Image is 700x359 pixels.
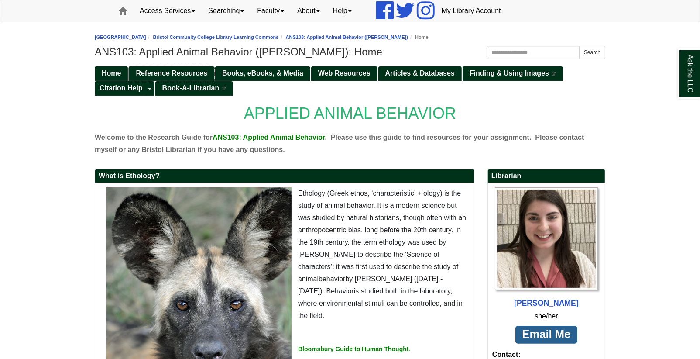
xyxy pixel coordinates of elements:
[221,87,226,91] i: This link opens in a new window
[492,310,600,322] div: she/her
[153,35,279,40] a: Bristol Community College Library Learning Commons
[331,287,353,295] span: ehavior
[95,33,605,41] nav: breadcrumb
[495,187,598,290] img: Profile Photo
[492,297,600,310] div: [PERSON_NAME]
[470,69,549,77] span: Finding & Using Images
[95,134,213,141] span: Welcome to the Research Guide for
[95,66,128,81] a: Home
[492,187,600,310] a: Profile Photo [PERSON_NAME]
[213,134,325,141] span: ANS103: Applied Animal Behavior
[515,326,577,344] a: Email Me
[222,69,303,77] span: Books, eBooks, & Media
[162,84,220,92] span: Book-A-Librarian
[100,84,143,92] span: Citation Help
[95,66,605,95] div: Guide Pages
[463,66,563,81] a: Finding & Using Images
[95,134,584,153] span: . Please contact myself or any Bristol Librarian if you have any questions.
[298,345,409,352] a: Bloomsbury Guide to Human Thought
[95,35,146,40] a: [GEOGRAPHIC_DATA]
[579,46,605,59] button: Search
[102,69,121,77] span: Home
[378,66,462,81] a: Articles & Databases
[409,345,411,352] span: .
[129,66,214,81] a: Reference Resources
[408,33,429,41] li: Home
[551,72,556,76] i: This link opens in a new window
[215,66,310,81] a: Books, eBooks, & Media
[95,81,145,96] a: Citation Help
[298,190,466,319] span: Ethology (Greek ethos, ‘characteristic’ + ology) is the study of animal behavior. It is a modern ...
[155,81,233,96] a: Book-A-Librarian
[136,69,207,77] span: Reference Resources
[385,69,455,77] span: Articles & Databases
[311,66,377,81] a: Web Resources
[325,134,530,141] span: . Please use this guide to find resources for your assignment
[488,169,605,183] h2: Librarian
[318,69,371,77] span: Web Resources
[319,275,345,283] span: behavior
[244,104,456,122] span: APPLIED ANIMAL BEHAVIOR
[286,35,408,40] a: ANS103: Applied Animal Behavior ([PERSON_NAME])
[95,169,474,183] h2: What is Ethology?
[95,46,605,58] h1: ANS103: Applied Animal Behavior ([PERSON_NAME]): Home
